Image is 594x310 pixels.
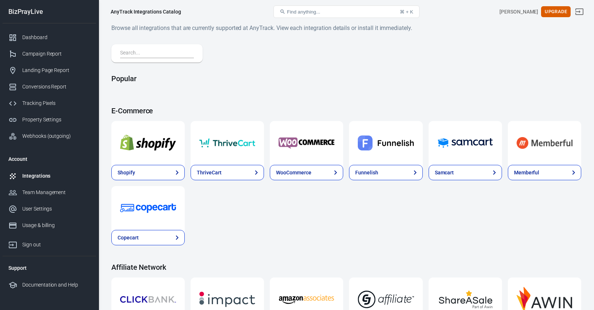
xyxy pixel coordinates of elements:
a: Sign out [3,234,96,253]
a: WooCommerce [270,121,343,165]
img: Samcart [437,130,493,156]
div: Conversions Report [22,83,90,91]
a: Dashboard [3,29,96,46]
a: Funnelish [349,165,422,180]
div: Campaign Report [22,50,90,58]
a: Copecart [111,230,185,245]
div: Usage & billing [22,222,90,229]
a: ThriveCart [191,121,264,165]
li: Support [3,259,96,277]
a: Memberful [508,165,581,180]
img: Copecart [120,195,176,221]
div: User Settings [22,205,90,213]
a: Memberful [508,121,581,165]
div: Property Settings [22,116,90,124]
div: Copecart [118,234,139,242]
a: Campaign Report [3,46,96,62]
div: Webhooks (outgoing) [22,132,90,140]
a: Funnelish [349,121,422,165]
div: BizPrayLive [3,8,96,15]
a: User Settings [3,201,96,217]
a: Samcart [429,165,502,180]
img: Funnelish [358,130,414,156]
img: Memberful [517,130,572,156]
h6: Browse all integrations that are currently supported at AnyTrack. View each integration details o... [111,23,581,33]
div: ⌘ + K [400,9,413,15]
a: Integrations [3,168,96,184]
a: ThriveCart [191,165,264,180]
a: Copecart [111,186,185,230]
a: Landing Page Report [3,62,96,79]
div: Tracking Pixels [22,99,90,107]
button: Upgrade [541,6,571,18]
a: Conversions Report [3,79,96,95]
img: ThriveCart [199,130,255,156]
h4: E-Commerce [111,106,581,115]
div: Dashboard [22,34,90,41]
div: WooCommerce [276,169,311,177]
div: Samcart [435,169,454,177]
input: Search... [120,49,191,58]
div: Integrations [22,172,90,180]
a: Samcart [429,121,502,165]
div: Sign out [22,241,90,249]
button: Find anything...⌘ + K [273,5,419,18]
a: Tracking Pixels [3,95,96,111]
div: Account id: 0q2gjieR [499,8,538,16]
h4: Popular [111,74,581,83]
a: Property Settings [3,111,96,128]
div: AnyTrack Integrations Catalog [111,8,181,15]
span: Find anything... [287,9,320,15]
a: WooCommerce [270,165,343,180]
div: Shopify [118,169,135,177]
img: WooCommerce [279,130,334,156]
img: Shopify [120,130,176,156]
div: Funnelish [355,169,378,177]
li: Account [3,150,96,168]
div: Landing Page Report [22,67,90,74]
a: Shopify [111,165,185,180]
div: Team Management [22,189,90,196]
a: Webhooks (outgoing) [3,128,96,144]
div: ThriveCart [197,169,222,177]
a: Team Management [3,184,96,201]
a: Usage & billing [3,217,96,234]
a: Sign out [571,3,588,20]
div: Documentation and Help [22,281,90,289]
h4: Affiliate Network [111,263,581,272]
div: Memberful [514,169,540,177]
a: Shopify [111,121,185,165]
